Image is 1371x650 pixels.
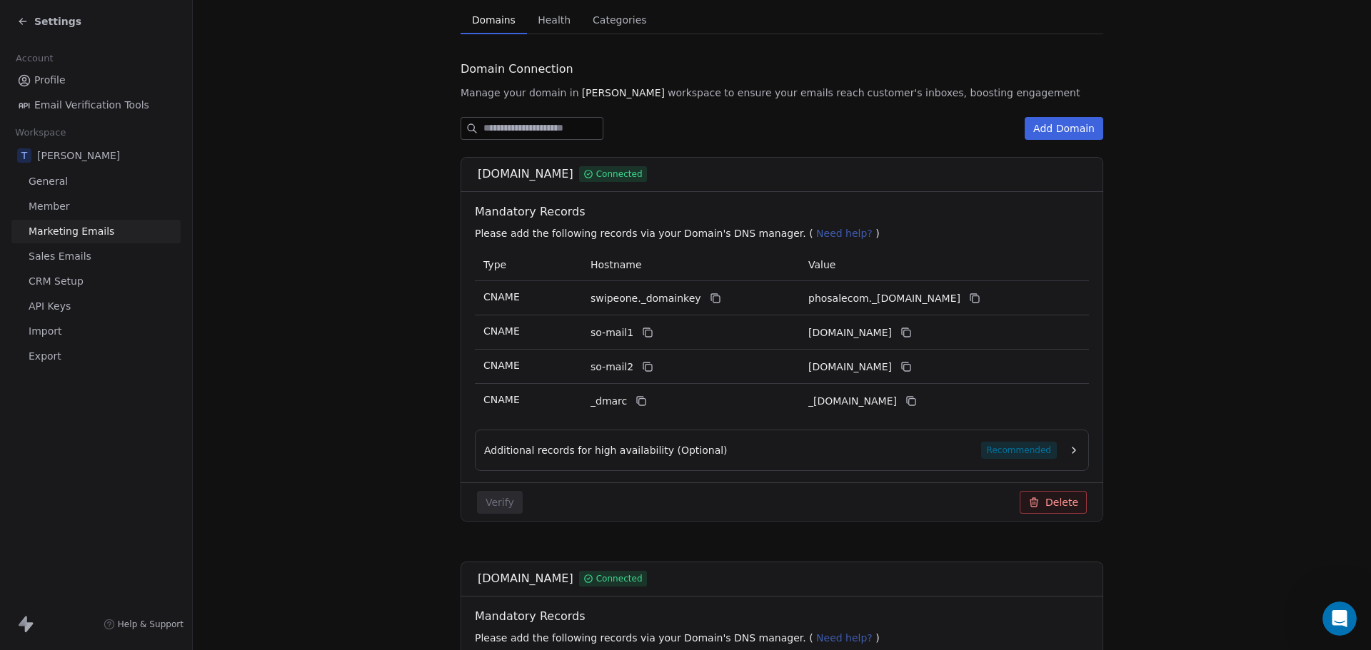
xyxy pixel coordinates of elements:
a: CRM Setup [11,270,181,293]
div: Support says… [11,11,274,208]
button: Emoji picker [22,467,34,479]
a: Help & Support [104,619,184,630]
span: CNAME [483,360,520,371]
span: phosalecom2.swipeone.email [808,360,892,375]
span: CNAME [483,291,520,303]
span: so-mail1 [591,325,633,340]
span: Member [29,199,70,214]
span: Health [532,10,576,30]
button: Additional records for high availability (Optional)Recommended [484,442,1080,459]
span: Sales Emails [29,249,91,264]
button: Home [224,6,251,33]
span: Marketing Emails [29,224,114,239]
div: Hi [PERSON_NAME], Thank you for your patience! [23,235,223,263]
span: CRM Setup [29,274,84,289]
span: [DOMAIN_NAME] [478,166,573,183]
span: Account [9,48,59,69]
div: Close [251,6,276,31]
span: Hostname [591,259,642,270]
a: Import [11,320,181,343]
span: Export [29,349,61,364]
span: phosalecom1.swipeone.email [808,325,892,340]
a: Member [11,195,181,218]
div: Hi [PERSON_NAME], Thank you for your patience!I am happy to let you know that we’ve applied the f... [11,227,234,603]
span: Help & Support [118,619,184,630]
p: Please add the following records via your Domain's DNS manager. ( ) [475,226,1095,240]
span: Need help? [816,228,873,239]
div: I am happy to let you know that we’ve applied the fix. The sender name will now be visible in you... [23,270,223,382]
span: Mandatory Records [475,608,1095,625]
span: [PERSON_NAME] [582,86,665,100]
span: _dmarc.swipeone.email [808,394,897,409]
span: phosalecom._domainkey.swipeone.email [808,291,960,306]
button: Verify [477,491,523,514]
p: Type [483,258,573,273]
a: Marketing Emails [11,220,181,243]
span: customer's inboxes, boosting engagement [868,86,1080,100]
button: Send a message… [245,462,268,484]
span: Workspace [9,122,72,143]
b: Save [104,313,131,325]
button: Delete [1020,491,1087,514]
div: We’ll notify you once it’s live so you can start using it right away. [23,118,223,146]
a: General [11,170,181,193]
div: And Thank you so much for your patience. We’ve identified the cause of the issue with the Sender ... [11,11,234,196]
div: [DATE] [11,208,274,227]
span: _dmarc [591,394,627,409]
span: workspace to ensure your emails reach [668,86,865,100]
span: Domains [466,10,521,30]
span: [DOMAIN_NAME] [478,570,573,587]
span: Settings [34,14,81,29]
span: Mandatory Records [475,203,1095,220]
a: Export [11,345,181,368]
iframe: To enrich screen reader interactions, please activate Accessibility in Grammarly extension settings [1322,601,1357,636]
span: Profile [34,73,66,88]
span: CNAME [483,394,520,405]
span: Value [808,259,835,270]
span: Additional records for high availability (Optional) [484,443,728,457]
span: Categories [587,10,652,30]
div: Harinder says… [11,227,274,634]
button: Add Domain [1025,117,1103,140]
a: Settings [17,14,81,29]
span: Import [29,324,61,339]
span: Manage your domain in [461,86,579,100]
button: Gif picker [45,467,56,479]
span: so-mail2 [591,360,633,375]
span: Need help? [816,632,873,644]
h1: Fin [69,14,86,24]
span: CNAME [483,325,520,337]
p: Please add the following records via your Domain's DNS manager. ( ) [475,631,1095,645]
span: swipeone._domainkey [591,291,701,306]
a: Sales Emails [11,245,181,268]
span: Domain Connection [461,61,573,78]
textarea: Message… [12,437,273,462]
button: Upload attachment [68,467,79,479]
span: Connected [596,168,643,181]
span: Email Verification Tools [34,98,149,113]
button: go back [9,6,36,33]
a: Profile [11,68,181,92]
span: Connected [596,572,643,585]
span: [PERSON_NAME] [37,148,120,163]
span: Recommended [981,442,1057,459]
a: API Keys [11,295,181,318]
span: API Keys [29,299,71,314]
span: T [17,148,31,163]
span: General [29,174,68,189]
a: Email Verification Tools [11,93,181,117]
div: And Thank you so much for your patience. We’ve identified the cause of the issue with the Sender ... [23,34,223,118]
div: Best regards, [PERSON_NAME] Dev Team - Swipe One [23,146,223,188]
img: Profile image for Fin [41,8,64,31]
